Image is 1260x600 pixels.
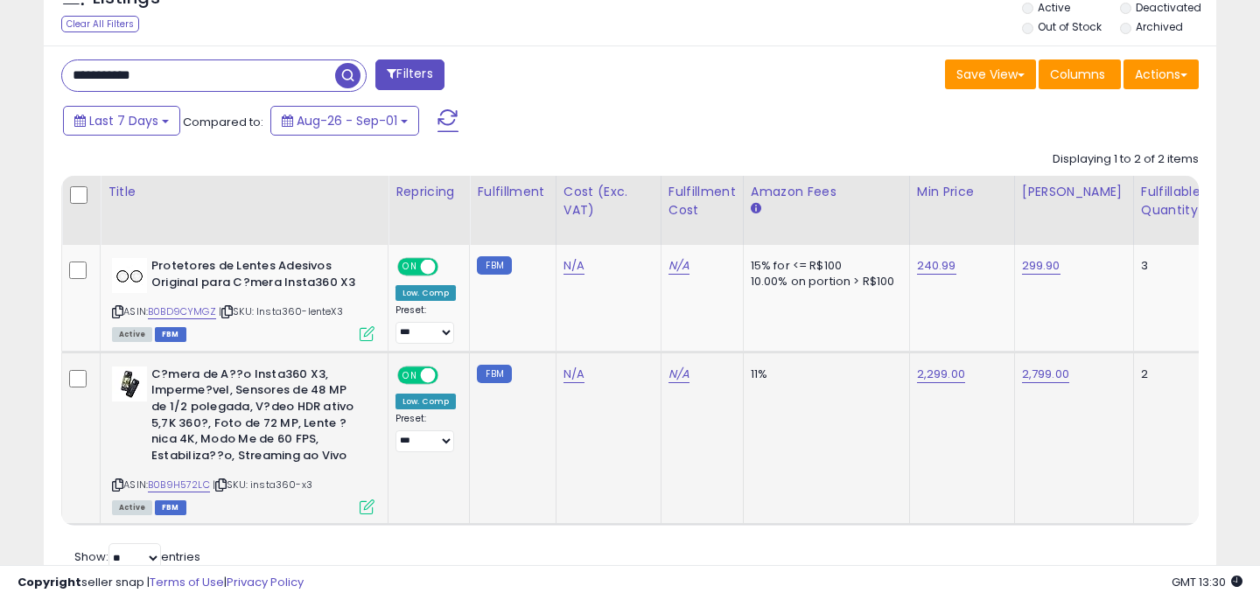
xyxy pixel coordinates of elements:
[297,112,397,129] span: Aug-26 - Sep-01
[1172,574,1242,590] span: 2025-09-9 13:30 GMT
[436,260,464,275] span: OFF
[1022,366,1069,383] a: 2,799.00
[1141,183,1201,220] div: Fulfillable Quantity
[751,201,761,217] small: Amazon Fees.
[945,59,1036,89] button: Save View
[112,366,374,513] div: ASIN:
[1022,257,1060,275] a: 299.90
[668,366,689,383] a: N/A
[395,413,456,452] div: Preset:
[61,16,139,32] div: Clear All Filters
[1038,19,1102,34] label: Out of Stock
[213,478,312,492] span: | SKU: insta360-x3
[751,183,902,201] div: Amazon Fees
[270,106,419,136] button: Aug-26 - Sep-01
[112,258,374,339] div: ASIN:
[436,367,464,382] span: OFF
[89,112,158,129] span: Last 7 Days
[917,257,956,275] a: 240.99
[112,327,152,342] span: All listings currently available for purchase on Amazon
[1039,59,1121,89] button: Columns
[1053,151,1199,168] div: Displaying 1 to 2 of 2 items
[148,304,216,319] a: B0BD9CYMGZ
[668,183,736,220] div: Fulfillment Cost
[477,256,511,275] small: FBM
[399,260,421,275] span: ON
[219,304,343,318] span: | SKU: Insta360-lenteX3
[227,574,304,590] a: Privacy Policy
[395,183,462,201] div: Repricing
[74,548,200,565] span: Show: entries
[399,367,421,382] span: ON
[563,183,654,220] div: Cost (Exc. VAT)
[17,574,81,590] strong: Copyright
[155,327,186,342] span: FBM
[751,274,896,290] div: 10.00% on portion > R$100
[112,500,152,515] span: All listings currently available for purchase on Amazon
[148,478,210,492] a: B0B9H572LC
[395,304,456,344] div: Preset:
[1022,183,1126,201] div: [PERSON_NAME]
[668,257,689,275] a: N/A
[1050,66,1105,83] span: Columns
[477,183,548,201] div: Fulfillment
[917,183,1007,201] div: Min Price
[112,366,147,401] img: 31fpWb5VG9L._SL40_.jpg
[151,258,364,295] b: Protetores de Lentes Adesivos Original para C?mera Insta360 X3
[395,394,456,409] div: Low. Comp
[17,575,304,591] div: seller snap | |
[1136,19,1183,34] label: Archived
[375,59,444,90] button: Filters
[108,183,381,201] div: Title
[751,366,896,382] div: 11%
[1123,59,1199,89] button: Actions
[63,106,180,136] button: Last 7 Days
[183,114,263,130] span: Compared to:
[477,365,511,383] small: FBM
[563,366,584,383] a: N/A
[395,285,456,301] div: Low. Comp
[1141,366,1195,382] div: 2
[751,258,896,274] div: 15% for <= R$100
[155,500,186,515] span: FBM
[1141,258,1195,274] div: 3
[151,366,364,468] b: C?mera de A??o Insta360 X3, Imperme?vel, Sensores de 48 MP de 1/2 polegada, V?deo HDR ativo 5,7K ...
[563,257,584,275] a: N/A
[917,366,965,383] a: 2,299.00
[112,258,147,293] img: 31nMuXAxAJL._SL40_.jpg
[150,574,224,590] a: Terms of Use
